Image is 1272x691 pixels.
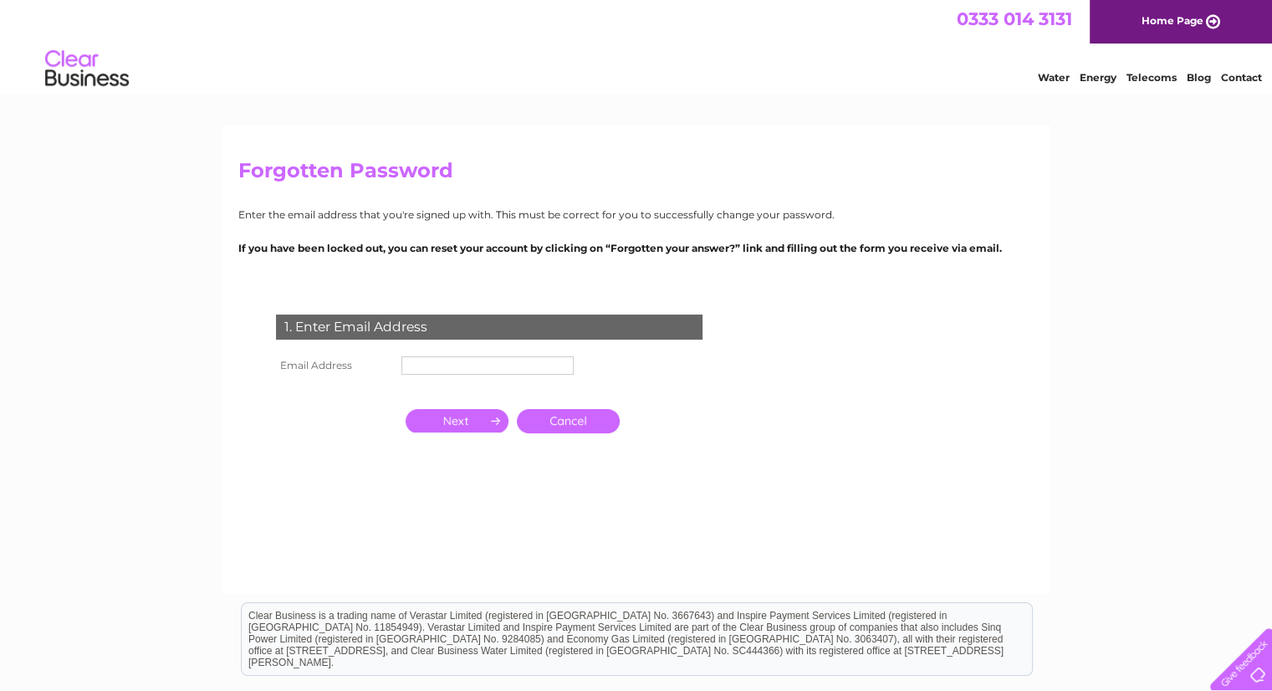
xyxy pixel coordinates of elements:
a: 0333 014 3131 [957,8,1072,29]
a: Blog [1187,71,1211,84]
p: If you have been locked out, you can reset your account by clicking on “Forgotten your answer?” l... [238,240,1034,256]
div: Clear Business is a trading name of Verastar Limited (registered in [GEOGRAPHIC_DATA] No. 3667643... [242,9,1032,81]
h2: Forgotten Password [238,159,1034,191]
a: Contact [1221,71,1262,84]
p: Enter the email address that you're signed up with. This must be correct for you to successfully ... [238,207,1034,223]
a: Energy [1080,71,1116,84]
a: Telecoms [1126,71,1177,84]
div: 1. Enter Email Address [276,315,702,340]
th: Email Address [272,352,397,379]
img: logo.png [44,44,130,95]
a: Cancel [517,409,620,433]
a: Water [1038,71,1070,84]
